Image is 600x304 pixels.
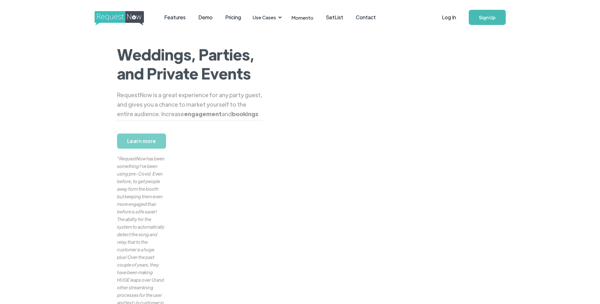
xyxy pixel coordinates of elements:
[158,8,192,27] a: Features
[95,11,142,24] a: home
[117,44,254,83] strong: Weddings, Parties, and Private Events
[117,133,166,149] a: Learn more
[232,110,258,117] strong: bookings
[285,8,320,27] a: Momento
[349,8,382,27] a: Contact
[192,8,219,27] a: Demo
[95,11,156,26] img: requestnow logo
[320,8,349,27] a: SetList
[117,90,263,119] div: RequestNow is a great experience for any party guest, and gives you a chance to market yourself t...
[249,8,284,27] div: Use Cases
[253,14,276,21] div: Use Cases
[469,10,506,25] a: Sign Up
[436,6,462,28] a: Log In
[219,8,247,27] a: Pricing
[184,110,222,117] strong: engagement
[340,45,452,298] iframe: Overview by DJ ReRe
